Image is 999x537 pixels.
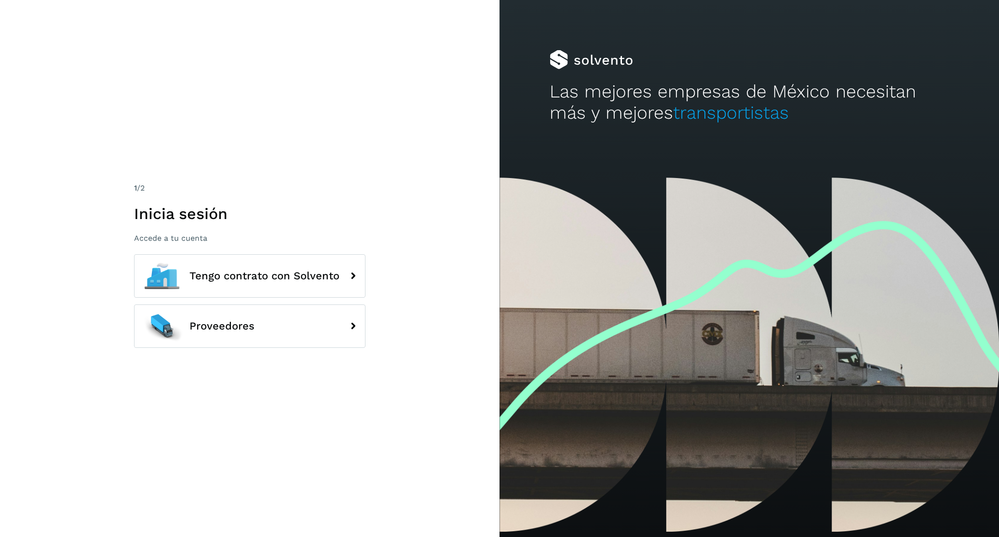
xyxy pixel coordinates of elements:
[134,182,365,194] div: /2
[134,234,365,243] p: Accede a tu cuenta
[134,304,365,348] button: Proveedores
[189,320,255,332] span: Proveedores
[134,183,137,193] span: 1
[673,102,789,123] span: transportistas
[134,254,365,298] button: Tengo contrato con Solvento
[189,270,339,282] span: Tengo contrato con Solvento
[134,205,365,223] h1: Inicia sesión
[550,81,949,124] h2: Las mejores empresas de México necesitan más y mejores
